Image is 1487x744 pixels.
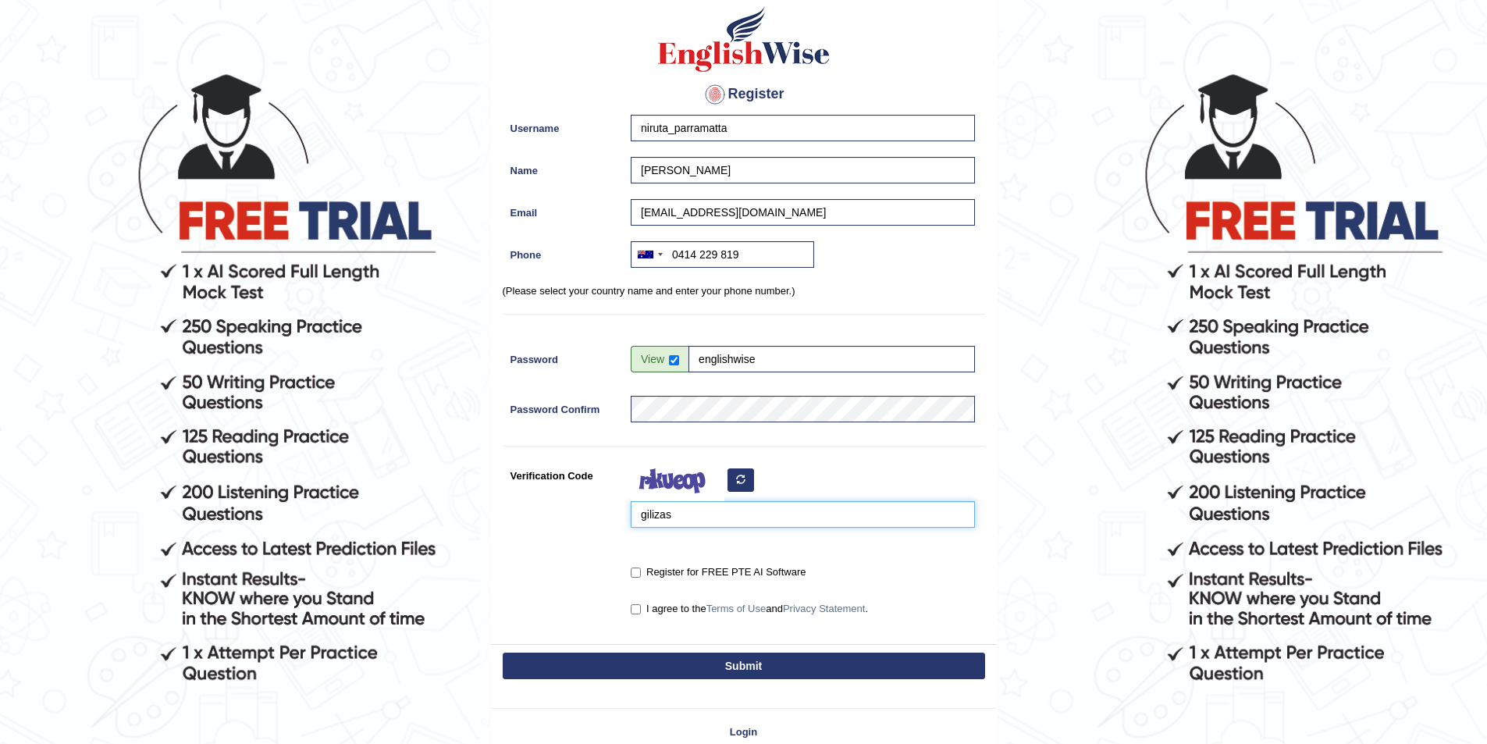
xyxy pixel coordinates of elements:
[655,4,833,74] img: Logo of English Wise create a new account for intelligent practice with AI
[503,82,985,107] h4: Register
[631,242,667,267] div: Australia: +61
[706,603,767,614] a: Terms of Use
[631,564,806,580] label: Register for FREE PTE AI Software
[503,653,985,679] button: Submit
[783,603,866,614] a: Privacy Statement
[631,568,641,578] input: Register for FREE PTE AI Software
[503,283,985,298] p: (Please select your country name and enter your phone number.)
[503,396,624,417] label: Password Confirm
[503,462,624,483] label: Verification Code
[503,115,624,136] label: Username
[631,604,641,614] input: I agree to theTerms of UseandPrivacy Statement.
[631,241,814,268] input: +61 412 345 678
[503,199,624,220] label: Email
[669,355,679,365] input: Show/Hide Password
[503,346,624,367] label: Password
[491,724,997,739] a: Login
[631,601,868,617] label: I agree to the and .
[503,157,624,178] label: Name
[503,241,624,262] label: Phone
